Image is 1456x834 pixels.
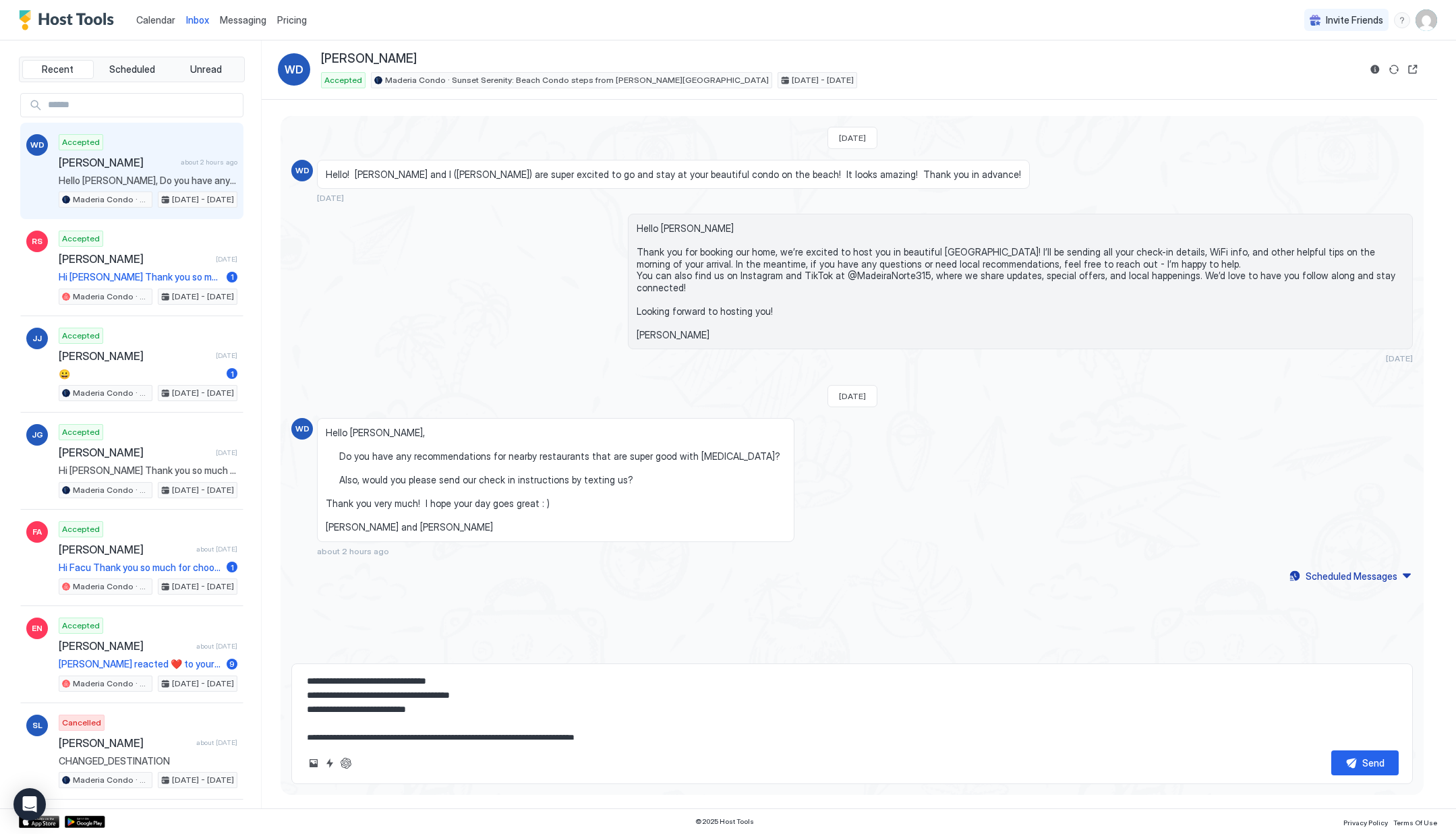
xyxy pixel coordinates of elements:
[59,736,191,750] span: [PERSON_NAME]
[13,788,46,821] div: Open Intercom Messenger
[59,562,221,574] span: Hi Facu Thank you so much for choosing to stay at our place while in [GEOGRAPHIC_DATA]. We hope y...
[172,387,234,399] span: [DATE] - [DATE]
[324,74,362,86] span: Accepted
[231,369,234,379] span: 1
[229,659,235,669] span: 9
[32,429,43,441] span: JG
[321,51,417,67] span: [PERSON_NAME]
[59,252,210,266] span: [PERSON_NAME]
[30,139,45,151] span: WD
[839,133,866,143] span: [DATE]
[172,291,234,303] span: [DATE] - [DATE]
[1326,14,1383,26] span: Invite Friends
[19,57,245,82] div: tab-group
[32,622,42,634] span: EN
[59,349,210,363] span: [PERSON_NAME]
[1362,756,1385,770] div: Send
[1343,814,1388,829] a: Privacy Policy
[305,755,322,771] button: Upload image
[170,60,241,79] button: Unread
[172,774,234,786] span: [DATE] - [DATE]
[216,448,237,457] span: [DATE]
[1386,61,1402,78] button: Sync reservation
[59,175,237,187] span: Hello [PERSON_NAME], Do you have any recommendations for nearby restaurants that are super good w...
[42,94,243,117] input: Input Field
[338,755,354,771] button: ChatGPT Auto Reply
[220,14,266,26] span: Messaging
[1343,818,1388,827] span: Privacy Policy
[839,391,866,401] span: [DATE]
[42,63,74,76] span: Recent
[172,678,234,690] span: [DATE] - [DATE]
[109,63,155,76] span: Scheduled
[62,426,100,438] span: Accepted
[59,446,210,459] span: [PERSON_NAME]
[1367,61,1383,78] button: Reservation information
[181,158,237,167] span: about 2 hours ago
[317,193,344,203] span: [DATE]
[96,60,168,79] button: Scheduled
[190,63,222,76] span: Unread
[326,169,1021,181] span: Hello! [PERSON_NAME] and I ([PERSON_NAME]) are super excited to go and stay at your beautiful con...
[295,423,310,435] span: WD
[1331,750,1399,775] button: Send
[73,193,149,206] span: Maderia Condo · Sunset Serenity: Beach Condo steps from [PERSON_NAME][GEOGRAPHIC_DATA]
[1416,9,1437,31] div: User profile
[220,13,266,27] a: Messaging
[73,678,149,690] span: Maderia Condo · Sunset Serenity: Beach Condo steps from [PERSON_NAME][GEOGRAPHIC_DATA]
[73,291,149,303] span: Maderia Condo · Sunset Serenity: Beach Condo steps from [PERSON_NAME][GEOGRAPHIC_DATA]
[172,484,234,496] span: [DATE] - [DATE]
[1287,567,1413,585] button: Scheduled Messages
[196,738,237,747] span: about [DATE]
[62,523,100,535] span: Accepted
[196,545,237,554] span: about [DATE]
[19,10,120,30] a: Host Tools Logo
[1306,569,1397,583] div: Scheduled Messages
[1393,814,1437,829] a: Terms Of Use
[136,14,175,26] span: Calendar
[73,387,149,399] span: Maderia Condo · Sunset Serenity: Beach Condo steps from [PERSON_NAME][GEOGRAPHIC_DATA]
[62,136,100,148] span: Accepted
[62,620,100,632] span: Accepted
[73,580,149,593] span: Maderia Condo · Sunset Serenity: Beach Condo steps from [PERSON_NAME][GEOGRAPHIC_DATA]
[136,13,175,27] a: Calendar
[19,816,59,828] div: App Store
[22,60,94,79] button: Recent
[59,658,221,670] span: [PERSON_NAME] reacted ❤️ to your message "Hi [PERSON_NAME] Thank you so much for choosing to stay...
[295,165,310,177] span: WD
[62,233,100,245] span: Accepted
[322,755,338,771] button: Quick reply
[196,642,237,651] span: about [DATE]
[59,368,221,380] span: 😀
[285,61,303,78] span: WD
[1393,818,1437,827] span: Terms Of Use
[695,817,754,826] span: © 2025 Host Tools
[216,351,237,360] span: [DATE]
[32,235,42,247] span: RS
[65,816,105,828] a: Google Play Store
[385,74,769,86] span: Maderia Condo · Sunset Serenity: Beach Condo steps from [PERSON_NAME][GEOGRAPHIC_DATA]
[59,156,175,169] span: [PERSON_NAME]
[62,717,101,729] span: Cancelled
[792,74,854,86] span: [DATE] - [DATE]
[1405,61,1421,78] button: Open reservation
[32,332,42,345] span: JJ
[73,484,149,496] span: Maderia Condo · Sunset Serenity: Beach Condo steps from [PERSON_NAME][GEOGRAPHIC_DATA]
[59,639,191,653] span: [PERSON_NAME]
[73,774,149,786] span: Maderia Condo · Sunset Serenity: Beach Condo steps from [PERSON_NAME][GEOGRAPHIC_DATA]
[231,562,234,572] span: 1
[59,755,237,767] span: CHANGED_DESTINATION
[172,580,234,593] span: [DATE] - [DATE]
[186,14,209,26] span: Inbox
[1386,353,1413,363] span: [DATE]
[32,526,42,538] span: FA
[1394,12,1410,28] div: menu
[277,14,307,26] span: Pricing
[172,193,234,206] span: [DATE] - [DATE]
[59,465,237,477] span: Hi [PERSON_NAME] Thank you so much for choosing to stay at our place in [GEOGRAPHIC_DATA]! We hop...
[59,271,221,283] span: Hi [PERSON_NAME] Thank you so much for choosing to stay at our place in [GEOGRAPHIC_DATA]! We hop...
[216,255,237,264] span: [DATE]
[62,330,100,342] span: Accepted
